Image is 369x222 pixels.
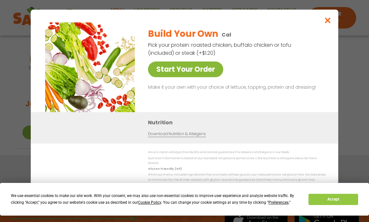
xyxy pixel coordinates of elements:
span: Cookie Policy [138,200,161,205]
p: Cal [222,31,231,39]
a: Download Nutrition & Allergens [148,131,206,137]
p: Make it your own with your choice of lettuce, topping, protein and dressing! [148,84,323,91]
p: While our menu includes ingredients that are made without gluten, our restaurants are not gluten ... [148,172,325,182]
strong: Gluten Friendly (GF) [148,167,181,171]
button: Close modal [317,10,338,31]
div: We use essential cookies to make our site work. With your consent, we may also use non-essential ... [11,193,301,206]
img: Featured product photo for Build Your Own [45,22,135,112]
span: Preferences [268,200,289,205]
p: Pick your protein: roasted chicken, buffalo chicken or tofu (included) or steak (+$1.20) [148,41,292,57]
p: We are not an allergen free facility and cannot guarantee the absence of allergens in our foods. [148,150,325,155]
p: Nutrition information is based on our standard recipes and portion sizes. Click Nutrition & Aller... [148,156,325,166]
a: Start Your Order [148,62,223,77]
button: Accept [308,194,358,205]
h3: Nutrition [148,119,329,127]
h2: Build Your Own [148,27,218,41]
